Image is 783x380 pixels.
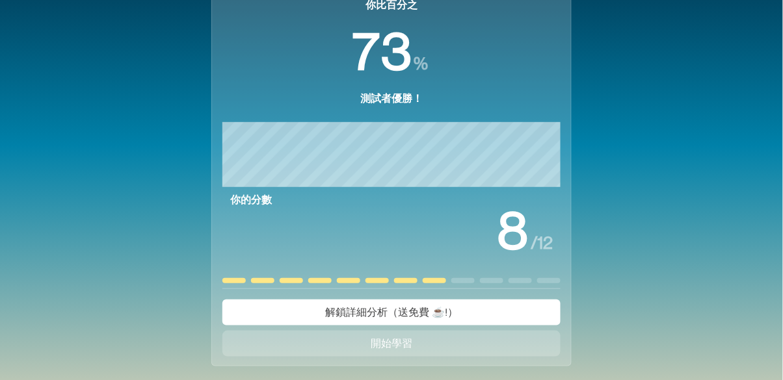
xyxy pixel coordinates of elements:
button: 解鎖詳細分析（送免費 ☕️!） [222,299,561,325]
span: / 12 [531,233,553,253]
span: 開始學習 [371,338,412,349]
p: 測試者優勝！ [360,91,423,107]
button: 開始學習 [222,331,561,357]
span: 你的分數 [230,192,272,270]
span: % [414,53,430,73]
span: 解鎖詳細分析（送免費 ☕️!） [325,307,458,318]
